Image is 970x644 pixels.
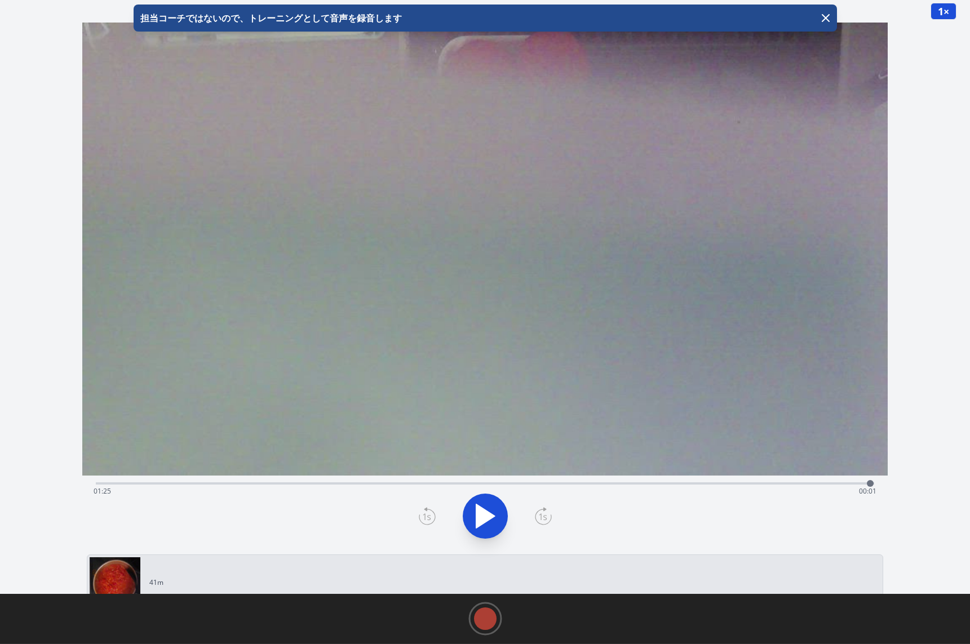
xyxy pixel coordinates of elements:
[859,486,876,496] span: 00:01
[464,3,507,20] a: 00:41:32
[149,578,163,587] p: 41m
[90,557,140,608] img: 250704053205_thumb.jpeg
[138,11,402,25] p: 担当コーチではないので、トレーニングとして音声を録音します
[931,3,956,20] button: 1×
[94,486,111,496] span: 01:25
